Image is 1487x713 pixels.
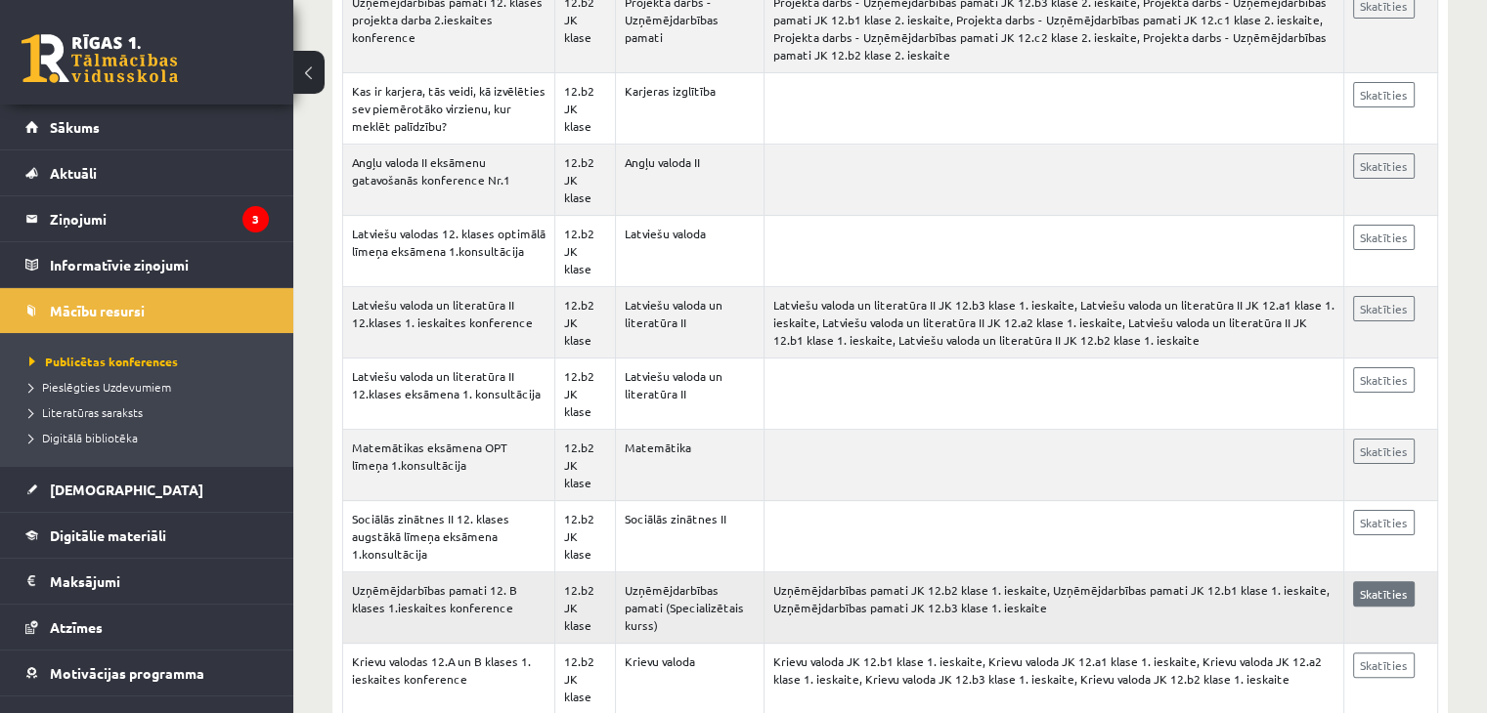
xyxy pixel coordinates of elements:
[615,501,764,572] td: Sociālās zinātnes II
[555,73,616,145] td: 12.b2 JK klase
[343,572,555,644] td: Uzņēmējdarbības pamati 12. B klases 1.ieskaites konference
[615,287,764,358] td: Latviešu valoda un literatūra II
[50,118,100,136] span: Sākums
[25,559,269,604] a: Maksājumi
[50,164,97,182] span: Aktuāli
[555,216,616,287] td: 12.b2 JK klase
[343,358,555,430] td: Latviešu valoda un literatūra II 12.klases eksāmena 1. konsultācija
[1353,510,1415,535] a: Skatīties
[22,34,178,83] a: Rīgas 1. Tālmācības vidusskola
[1353,439,1415,464] a: Skatīties
[615,145,764,216] td: Angļu valoda II
[29,404,143,420] span: Literatūras saraksts
[242,206,269,232] i: 3
[25,288,269,333] a: Mācību resursi
[50,618,103,636] span: Atzīmes
[50,196,269,241] legend: Ziņojumi
[29,379,171,395] span: Pieslēgties Uzdevumiem
[25,196,269,241] a: Ziņojumi3
[555,358,616,430] td: 12.b2 JK klase
[555,572,616,644] td: 12.b2 JK klase
[29,403,274,421] a: Literatūras saraksts
[50,526,166,544] span: Digitālie materiāli
[615,73,764,145] td: Karjeras izglītība
[343,501,555,572] td: Sociālās zinātnes II 12. klases augstākā līmeņa eksāmena 1.konsultācija
[1353,652,1415,678] a: Skatīties
[25,605,269,650] a: Atzīmes
[343,216,555,287] td: Latviešu valodas 12. klases optimālā līmeņa eksāmena 1.konsultācija
[615,216,764,287] td: Latviešu valoda
[343,145,555,216] td: Angļu valoda II eksāmenu gatavošanās konference Nr.1
[25,650,269,695] a: Motivācijas programma
[615,572,764,644] td: Uzņēmējdarbības pamati (Specializētais kurss)
[615,358,764,430] td: Latviešu valoda un literatūra II
[50,302,145,319] span: Mācību resursi
[50,664,204,682] span: Motivācijas programma
[555,430,616,501] td: 12.b2 JK klase
[343,430,555,501] td: Matemātikas eksāmena OPT līmeņa 1.konsultācija
[1353,296,1415,321] a: Skatīties
[50,559,269,604] legend: Maksājumi
[615,430,764,501] td: Matemātika
[764,572,1343,644] td: Uzņēmējdarbības pamati JK 12.b2 klase 1. ieskaite, Uzņēmējdarbības pamati JK 12.b1 klase 1. ieska...
[29,354,178,369] span: Publicētas konferences
[29,353,274,370] a: Publicētas konferences
[1353,82,1415,107] a: Skatīties
[50,481,203,498] span: [DEMOGRAPHIC_DATA]
[29,430,138,445] span: Digitālā bibliotēka
[1353,225,1415,250] a: Skatīties
[29,378,274,396] a: Pieslēgties Uzdevumiem
[343,287,555,358] td: Latviešu valoda un literatūra II 12.klases 1. ieskaites konference
[343,73,555,145] td: Kas ir karjera, tās veidi, kā izvēlēties sev piemērotāko virzienu, kur meklēt palīdzību?
[555,287,616,358] td: 12.b2 JK klase
[50,242,269,287] legend: Informatīvie ziņojumi
[25,150,269,195] a: Aktuāli
[1353,153,1415,179] a: Skatīties
[1353,367,1415,393] a: Skatīties
[29,429,274,446] a: Digitālā bibliotēka
[555,501,616,572] td: 12.b2 JK klase
[25,105,269,149] a: Sākums
[555,145,616,216] td: 12.b2 JK klase
[25,467,269,512] a: [DEMOGRAPHIC_DATA]
[764,287,1343,358] td: Latviešu valoda un literatūra II JK 12.b3 klase 1. ieskaite, Latviešu valoda un literatūra II JK ...
[1353,581,1415,607] a: Skatīties
[25,242,269,287] a: Informatīvie ziņojumi
[25,513,269,558] a: Digitālie materiāli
